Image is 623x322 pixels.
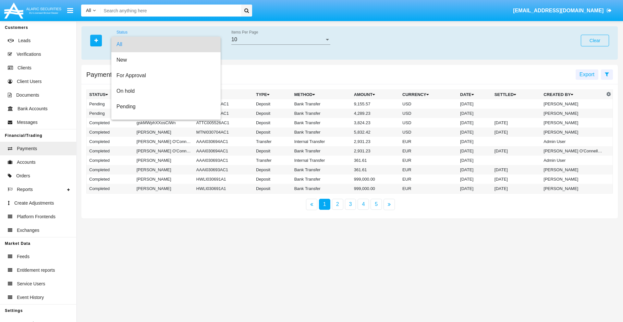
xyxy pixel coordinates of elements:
span: New [116,52,215,68]
span: All [116,37,215,52]
span: Rejected [116,114,215,130]
span: For Approval [116,68,215,83]
span: Pending [116,99,215,114]
span: On hold [116,83,215,99]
